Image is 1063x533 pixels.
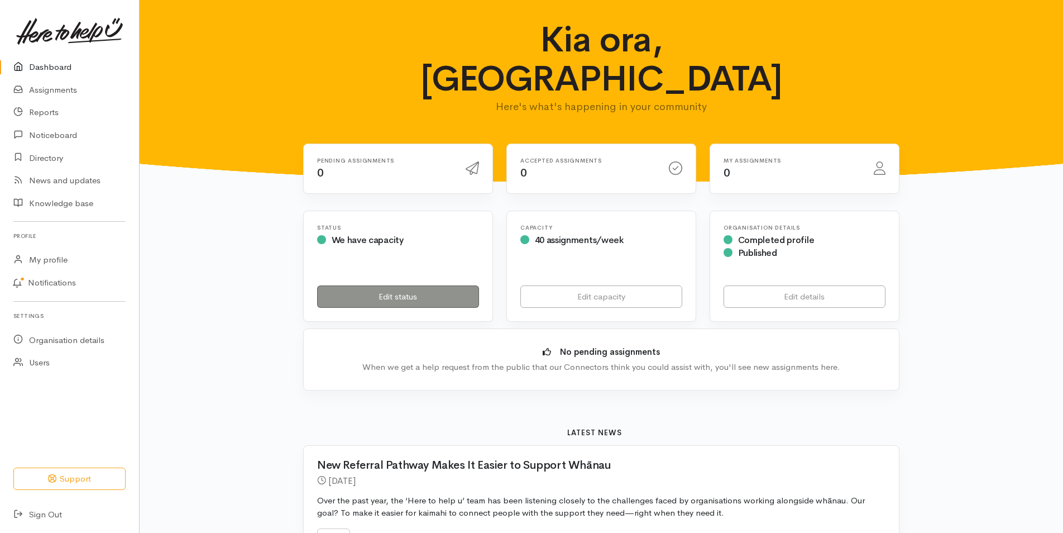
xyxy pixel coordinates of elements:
b: No pending assignments [560,346,660,357]
span: 0 [724,166,730,180]
h1: Kia ora, [GEOGRAPHIC_DATA] [384,20,819,99]
h6: Profile [13,229,126,244]
div: When we get a help request from the public that our Connectors think you could assist with, you'l... [320,361,882,374]
span: 0 [317,166,324,180]
a: Edit capacity [520,285,682,308]
b: Latest news [567,428,622,437]
button: Support [13,468,126,491]
h6: Pending assignments [317,158,452,164]
span: Published [738,247,777,259]
span: Completed profile [738,234,815,246]
time: [DATE] [328,475,356,487]
a: Edit status [317,285,479,308]
a: Edit details [724,285,885,308]
h6: Capacity [520,225,682,231]
h6: Settings [13,308,126,323]
h6: Organisation Details [724,225,885,231]
span: We have capacity [332,234,404,246]
h6: My assignments [724,158,860,164]
p: Here's what's happening in your community [384,99,819,115]
h2: New Referral Pathway Makes It Easier to Support Whānau [317,459,872,472]
span: 0 [520,166,527,180]
p: Over the past year, the ‘Here to help u’ team has been listening closely to the challenges faced ... [317,494,885,520]
h6: Accepted assignments [520,158,655,164]
span: 40 assignments/week [535,234,624,246]
h6: Status [317,225,479,231]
